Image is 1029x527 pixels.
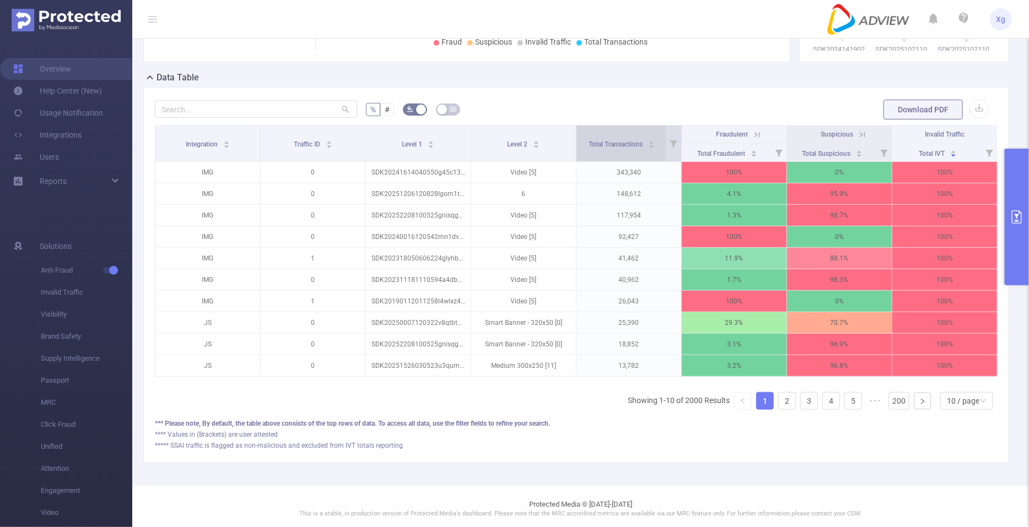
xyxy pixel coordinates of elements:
p: 18,852 [577,334,681,355]
p: 1 [261,248,365,269]
span: Total Transactions [589,140,645,148]
p: 25,390 [577,312,681,333]
p: 6 [471,183,576,204]
p: 26,043 [577,291,681,312]
p: 70.7% [787,312,892,333]
p: SDK20251206120828lgorn1tu59hr0k5 [366,183,471,204]
p: 95.9% [787,183,892,204]
span: Total Transactions [584,37,648,46]
div: Sort [751,149,757,155]
span: Total IVT [919,150,946,157]
p: 41,462 [577,248,681,269]
span: Video [41,502,132,524]
input: Search... [155,100,357,118]
i: icon: right [919,398,926,405]
p: Video [5] [471,248,576,269]
p: 100% [892,248,997,269]
p: Video [5] [471,291,576,312]
a: Help Center (New) [13,80,102,102]
p: Video [5] [471,205,576,226]
span: Total Fraudulent [697,150,747,157]
a: 2 [779,393,795,409]
li: Next Page [914,392,931,410]
p: IMG [155,205,260,226]
span: Reports [40,177,67,186]
span: Fraud [441,37,462,46]
p: 100% [892,291,997,312]
p: 100% [682,162,786,183]
span: Suspicious [821,131,853,138]
i: icon: caret-up [223,139,229,143]
span: % [370,105,376,114]
i: icon: table [450,106,456,112]
p: SDK20251526030523u3qumdaeeka4xtm [366,355,471,376]
span: Level 2 [508,140,530,148]
a: Integrations [13,124,82,146]
p: SDK20241419020101vsp8u0y4dp7bqf1 [811,44,873,55]
p: 3.1% [682,334,786,355]
i: icon: caret-down [856,153,863,156]
p: Video [5] [471,269,576,290]
p: SDK20240016120542mn1dvddz5wwoiuc [366,226,471,247]
li: 3 [800,392,818,410]
p: 0% [787,291,892,312]
span: Suspicious [475,37,512,46]
p: 13,782 [577,355,681,376]
i: icon: caret-down [326,144,332,147]
div: Sort [326,139,332,146]
i: icon: caret-up [534,139,540,143]
p: IMG [155,291,260,312]
button: Download PDF [883,100,963,119]
a: 200 [889,393,909,409]
p: SDK20252208100525gnisqgxlyg6z753 [366,205,471,226]
span: Supply Intelligence [41,347,132,370]
p: Smart Banner - 320x50 [0] [471,312,576,333]
span: Unified [41,436,132,458]
p: 0% [787,162,892,183]
div: Sort [533,139,540,146]
p: 0 [935,34,998,45]
span: Integration [186,140,219,148]
span: Invalid Traffic [525,37,571,46]
p: 0 [261,312,365,333]
p: 100% [892,334,997,355]
span: Xg [996,8,1006,30]
p: IMG [155,269,260,290]
span: Visibility [41,303,132,325]
a: 5 [845,393,861,409]
p: SDK20190112011258l4wlxz47mx0caq6 [366,291,471,312]
span: # [385,105,390,114]
i: icon: caret-down [534,144,540,147]
p: 100% [892,312,997,333]
p: This is a stable, in production version of Protected Media's dashboard. Please note that the MRC ... [160,509,1001,519]
li: 5 [844,392,862,410]
p: Smart Banner - 320x50 [0] [471,334,576,355]
li: Showing 1-10 of 2000 Results [628,392,730,410]
p: 98.3% [787,269,892,290]
span: Total Suspicious [802,150,853,157]
span: Solutions [40,235,72,257]
p: 1.3% [682,205,786,226]
p: 0 [261,269,365,290]
p: 0 [261,205,365,226]
span: MRC [41,392,132,414]
a: 3 [801,393,817,409]
div: Sort [856,149,863,155]
i: icon: caret-up [326,139,332,143]
p: 100% [892,183,997,204]
i: Filter menu [982,144,997,161]
li: Previous Page [734,392,752,410]
a: Usage Notification [13,102,103,124]
i: icon: caret-down [950,153,956,156]
span: ••• [866,392,884,410]
i: icon: caret-up [428,139,434,143]
p: 40,962 [577,269,681,290]
p: 117,954 [577,205,681,226]
div: Sort [428,139,434,146]
h2: Data Table [157,71,199,84]
div: ***** SSAI traffic is flagged as non-malicious and excluded from IVT totals reporting [155,441,998,450]
p: SDK202510211003097k4b8bd81fh0iw0 [935,44,998,55]
li: 1 [756,392,774,410]
a: 1 [757,393,773,409]
i: icon: caret-up [649,139,655,143]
